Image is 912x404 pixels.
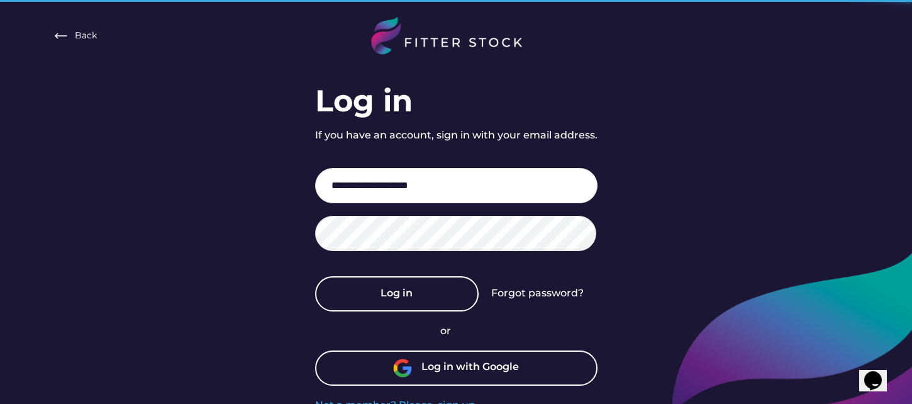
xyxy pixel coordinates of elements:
[315,128,598,142] div: If you have an account, sign in with your email address.
[393,359,412,378] img: unnamed.png
[421,360,519,376] div: Log in with Google
[440,324,472,338] div: or
[53,28,69,43] img: Frame%20%282%29.svg
[491,286,584,300] div: Forgot password?
[371,17,541,55] img: LOGO%20%282%29.svg
[859,354,899,391] iframe: chat widget
[315,276,479,311] button: Log in
[75,30,97,42] div: Back
[315,80,413,122] div: Log in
